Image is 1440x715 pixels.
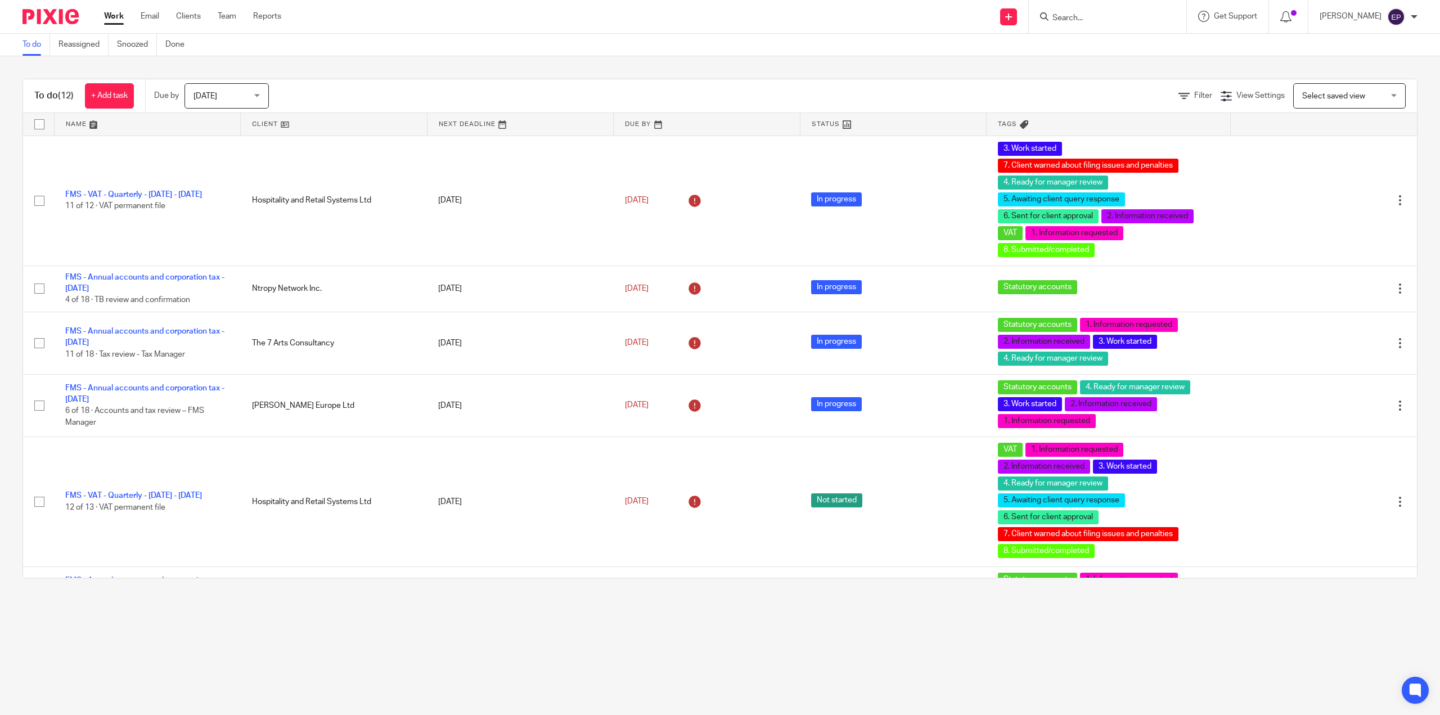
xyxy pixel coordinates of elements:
[34,90,74,102] h1: To do
[85,83,134,109] a: + Add task
[65,407,204,427] span: 6 of 18 · Accounts and tax review – FMS Manager
[141,11,159,22] a: Email
[65,273,224,293] a: FMS - Annual accounts and corporation tax - [DATE]
[998,176,1108,190] span: 4. Ready for manager review
[218,11,236,22] a: Team
[1080,380,1190,394] span: 4. Ready for manager review
[998,209,1099,223] span: 6. Sent for client approval
[1194,92,1212,100] span: Filter
[427,374,614,437] td: [DATE]
[176,11,201,22] a: Clients
[58,91,74,100] span: (12)
[998,510,1099,524] span: 6. Sent for client approval
[998,573,1077,587] span: Statutory accounts
[998,460,1090,474] span: 2. Information received
[1387,8,1405,26] img: svg%3E
[811,397,862,411] span: In progress
[65,191,202,199] a: FMS - VAT - Quarterly - [DATE] - [DATE]
[1320,11,1381,22] p: [PERSON_NAME]
[998,380,1077,394] span: Statutory accounts
[22,34,50,56] a: To do
[811,280,862,294] span: In progress
[65,203,165,210] span: 11 of 12 · VAT permanent file
[998,192,1125,206] span: 5. Awaiting client query response
[65,503,165,511] span: 12 of 13 · VAT permanent file
[625,498,649,506] span: [DATE]
[104,11,124,22] a: Work
[1236,92,1285,100] span: View Settings
[165,34,193,56] a: Done
[1025,443,1123,457] span: 1. Information requested
[625,402,649,410] span: [DATE]
[998,121,1017,127] span: Tags
[65,327,224,347] a: FMS - Annual accounts and corporation tax - [DATE]
[998,527,1178,541] span: 7. Client warned about filing issues and penalties
[427,566,614,629] td: [DATE]
[427,136,614,266] td: [DATE]
[811,335,862,349] span: In progress
[241,374,427,437] td: [PERSON_NAME] Europe Ltd
[625,339,649,347] span: [DATE]
[22,9,79,24] img: Pixie
[1093,335,1157,349] span: 3. Work started
[998,414,1096,428] span: 1. Information requested
[998,335,1090,349] span: 2. Information received
[998,352,1108,366] span: 4. Ready for manager review
[625,285,649,293] span: [DATE]
[65,296,190,304] span: 4 of 18 · TB review and confirmation
[1080,318,1178,332] span: 1. Information requested
[1065,397,1157,411] span: 2. Information received
[811,192,862,206] span: In progress
[998,159,1178,173] span: 7. Client warned about filing issues and penalties
[998,243,1095,257] span: 8. Submitted/completed
[811,493,862,507] span: Not started
[998,142,1062,156] span: 3. Work started
[1093,460,1157,474] span: 3. Work started
[241,266,427,312] td: Ntropy Network Inc.
[241,566,427,629] td: Enfineo Ltd
[65,577,224,596] a: FMS - Annual accounts and corporation tax - [DATE]
[427,312,614,374] td: [DATE]
[1101,209,1194,223] span: 2. Information received
[1080,573,1178,587] span: 1. Information requested
[241,437,427,566] td: Hospitality and Retail Systems Ltd
[1214,12,1257,20] span: Get Support
[998,318,1077,332] span: Statutory accounts
[998,280,1077,294] span: Statutory accounts
[65,384,224,403] a: FMS - Annual accounts and corporation tax - [DATE]
[998,397,1062,411] span: 3. Work started
[65,492,202,500] a: FMS - VAT - Quarterly - [DATE] - [DATE]
[427,437,614,566] td: [DATE]
[154,90,179,101] p: Due by
[241,312,427,374] td: The 7 Arts Consultancy
[241,136,427,266] td: Hospitality and Retail Systems Ltd
[253,11,281,22] a: Reports
[193,92,217,100] span: [DATE]
[625,196,649,204] span: [DATE]
[427,266,614,312] td: [DATE]
[998,544,1095,558] span: 8. Submitted/completed
[117,34,157,56] a: Snoozed
[65,350,185,358] span: 11 of 18 · Tax review - Tax Manager
[998,226,1023,240] span: VAT
[998,443,1023,457] span: VAT
[1302,92,1365,100] span: Select saved view
[58,34,109,56] a: Reassigned
[1051,14,1153,24] input: Search
[998,476,1108,491] span: 4. Ready for manager review
[1025,226,1123,240] span: 1. Information requested
[998,493,1125,507] span: 5. Awaiting client query response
